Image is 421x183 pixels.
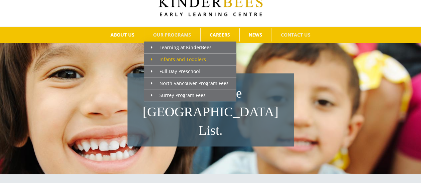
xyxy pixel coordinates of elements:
span: Infants and Toddlers [151,56,206,62]
span: Learning at KinderBees [151,44,212,50]
a: North Vancouver Program Fees [144,77,236,89]
span: Full Day Preschool [151,68,200,74]
a: ABOUT US [102,28,144,42]
a: OUR PROGRAMS [144,28,200,42]
span: OUR PROGRAMS [153,33,191,37]
a: Learning at KinderBees [144,42,236,53]
span: ABOUT US [110,33,134,37]
span: CAREERS [210,33,230,37]
a: CONTACT US [272,28,320,42]
a: CAREERS [201,28,239,42]
a: Infants and Toddlers [144,53,236,65]
a: Surrey Program Fees [144,89,236,101]
a: NEWS [240,28,272,42]
span: Surrey Program Fees [151,92,206,98]
span: CONTACT US [281,33,311,37]
a: Full Day Preschool [144,65,236,77]
nav: Main Menu [10,27,411,43]
span: NEWS [249,33,262,37]
h1: Get On The [GEOGRAPHIC_DATA] List. [131,84,291,140]
span: North Vancouver Program Fees [151,80,229,86]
